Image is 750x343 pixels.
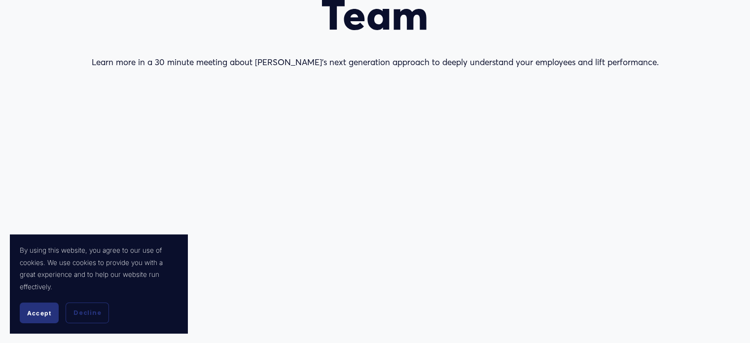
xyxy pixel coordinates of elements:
[20,303,59,323] button: Accept
[20,244,178,293] p: By using this website, you agree to our use of cookies. We use cookies to provide you with a grea...
[27,309,51,317] span: Accept
[10,234,187,333] section: Cookie banner
[73,308,101,317] span: Decline
[66,303,109,323] button: Decline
